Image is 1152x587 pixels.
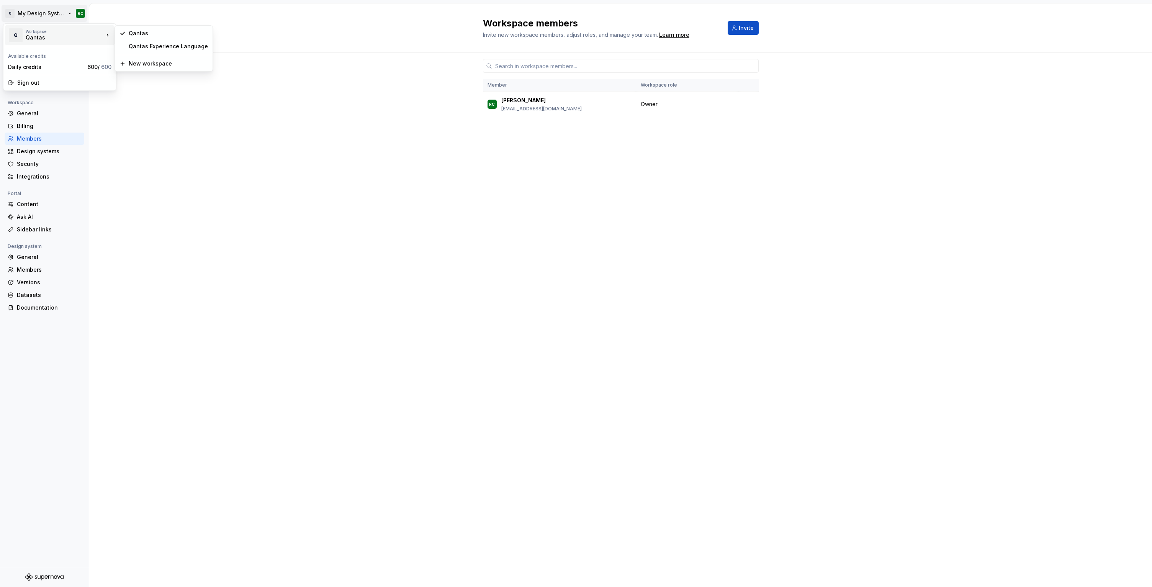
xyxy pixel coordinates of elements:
[87,64,111,70] span: 600 /
[5,49,115,61] div: Available credits
[26,29,104,34] div: Workspace
[8,63,84,71] div: Daily credits
[129,30,208,37] div: Qantas
[129,60,208,67] div: New workspace
[26,34,91,41] div: Qantas
[9,28,23,42] div: Q
[17,79,111,87] div: Sign out
[129,43,208,50] div: Qantas Experience Language
[101,64,111,70] span: 600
